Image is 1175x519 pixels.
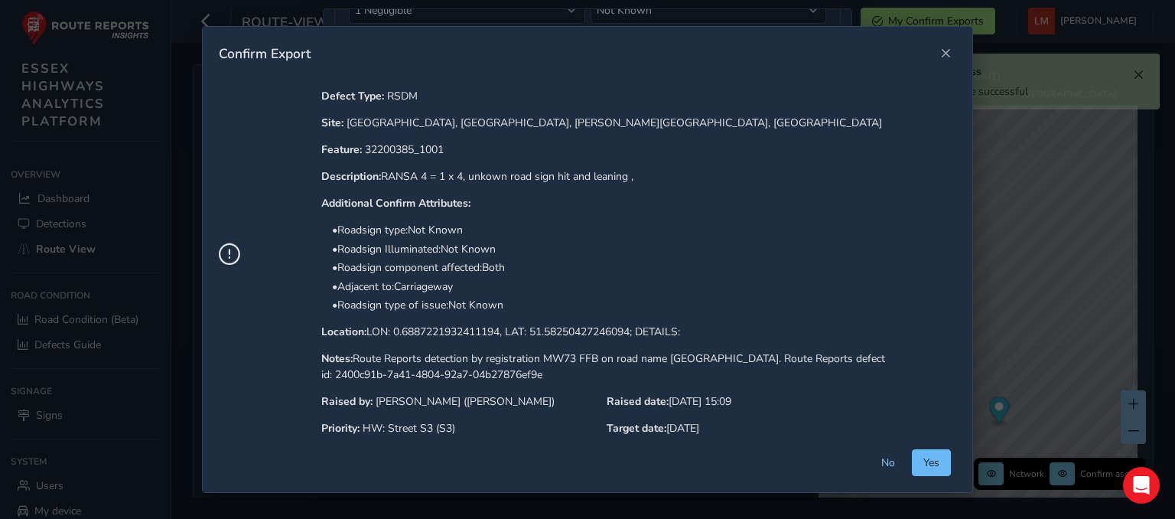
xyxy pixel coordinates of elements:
[321,351,885,383] p: Route Reports detection by registration MW73 FFB on road name [GEOGRAPHIC_DATA]. Route Reports de...
[321,89,384,103] strong: Defect Type:
[912,449,951,476] button: Yes
[321,324,885,340] p: LON: 0.6887221932411194, LAT: 51.58250427246094; DETAILS:
[321,420,601,436] p: HW: Street S3 (S3)
[607,393,886,420] p: [DATE] 15:09
[321,421,360,436] strong: Priority:
[935,43,956,64] button: Close
[321,142,362,157] strong: Feature:
[321,196,470,211] strong: Additional Confirm Attributes:
[332,222,885,238] p: • Roadsign type : Not Known
[321,168,885,184] p: RANSA 4 = 1 x 4, unkown road sign hit and leaning ,
[607,394,669,409] strong: Raised date:
[321,351,353,366] strong: Notes:
[321,325,366,339] strong: Location:
[321,393,601,410] p: [PERSON_NAME] ([PERSON_NAME])
[332,297,885,313] p: • Roadsign type of issue : Not Known
[321,115,885,131] p: [GEOGRAPHIC_DATA], [GEOGRAPHIC_DATA], [PERSON_NAME][GEOGRAPHIC_DATA], [GEOGRAPHIC_DATA]
[321,394,373,409] strong: Raised by:
[881,455,895,470] span: No
[321,169,381,184] strong: Description:
[870,449,906,476] button: No
[219,44,935,63] div: Confirm Export
[321,142,885,158] p: 32200385_1001
[607,420,886,447] p: [DATE]
[332,241,885,257] p: • Roadsign Illuminated : Not Known
[321,88,885,104] p: RSDM
[332,259,885,276] p: • Roadsign component affected : Both
[332,279,885,295] p: • Adjacent to : Carriageway
[321,116,343,130] strong: Site:
[607,421,666,436] strong: Target date:
[1123,467,1160,504] div: Open Intercom Messenger
[923,455,939,470] span: Yes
